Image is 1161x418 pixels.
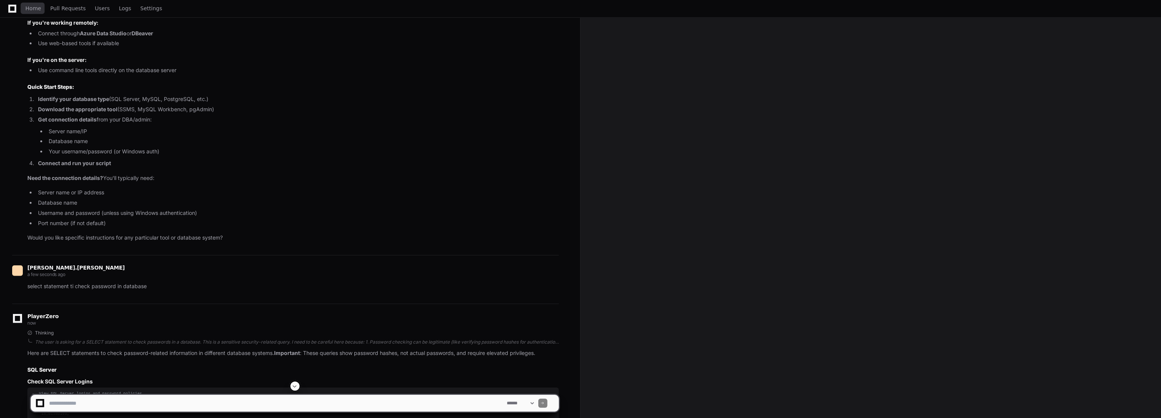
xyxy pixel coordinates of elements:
[46,137,559,146] li: Database name
[80,30,127,36] strong: Azure Data Studio
[35,339,559,345] div: The user is asking for a SELECT statement to check passwords in a database. This is a sensitive s...
[27,19,559,27] h3: If you're working remotely:
[36,219,559,228] li: Port number (if not default)
[27,56,559,64] h3: If you're on the server:
[36,39,559,48] li: Use web-based tools if available
[36,95,559,104] li: (SQL Server, MySQL, PostgreSQL, etc.)
[36,66,559,75] li: Use command line tools directly on the database server
[27,174,559,183] p: You'll typically need:
[27,349,559,358] p: Here are SELECT statements to check password-related information in different database systems. :...
[25,6,41,11] span: Home
[27,271,65,277] span: a few seconds ago
[27,320,36,326] span: now
[119,6,131,11] span: Logs
[27,84,74,90] strong: Quick Start Steps:
[46,147,559,156] li: Your username/password (or Windows auth)
[274,350,300,356] strong: Important
[36,105,559,114] li: (SSMS, MySQL Workbench, pgAdmin)
[27,233,559,242] p: Would you like specific instructions for any particular tool or database system?
[27,175,103,181] strong: Need the connection details?
[35,330,54,336] span: Thinking
[27,314,59,319] span: PlayerZero
[140,6,162,11] span: Settings
[36,115,559,156] li: from your DBA/admin:
[36,188,559,197] li: Server name or IP address
[36,209,559,218] li: Username and password (unless using Windows authentication)
[38,116,97,123] strong: Get connection details
[27,378,559,385] h3: Check SQL Server Logins
[95,6,110,11] span: Users
[50,6,86,11] span: Pull Requests
[46,127,559,136] li: Server name/IP
[38,160,111,166] strong: Connect and run your script
[132,30,153,36] strong: DBeaver
[36,29,559,38] li: Connect through or
[27,265,125,271] span: [PERSON_NAME].[PERSON_NAME]
[38,96,109,102] strong: Identify your database type
[27,366,57,373] strong: SQL Server
[36,199,559,207] li: Database name
[27,282,559,291] p: select statement ti check password in database
[38,106,117,112] strong: Download the appropriate tool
